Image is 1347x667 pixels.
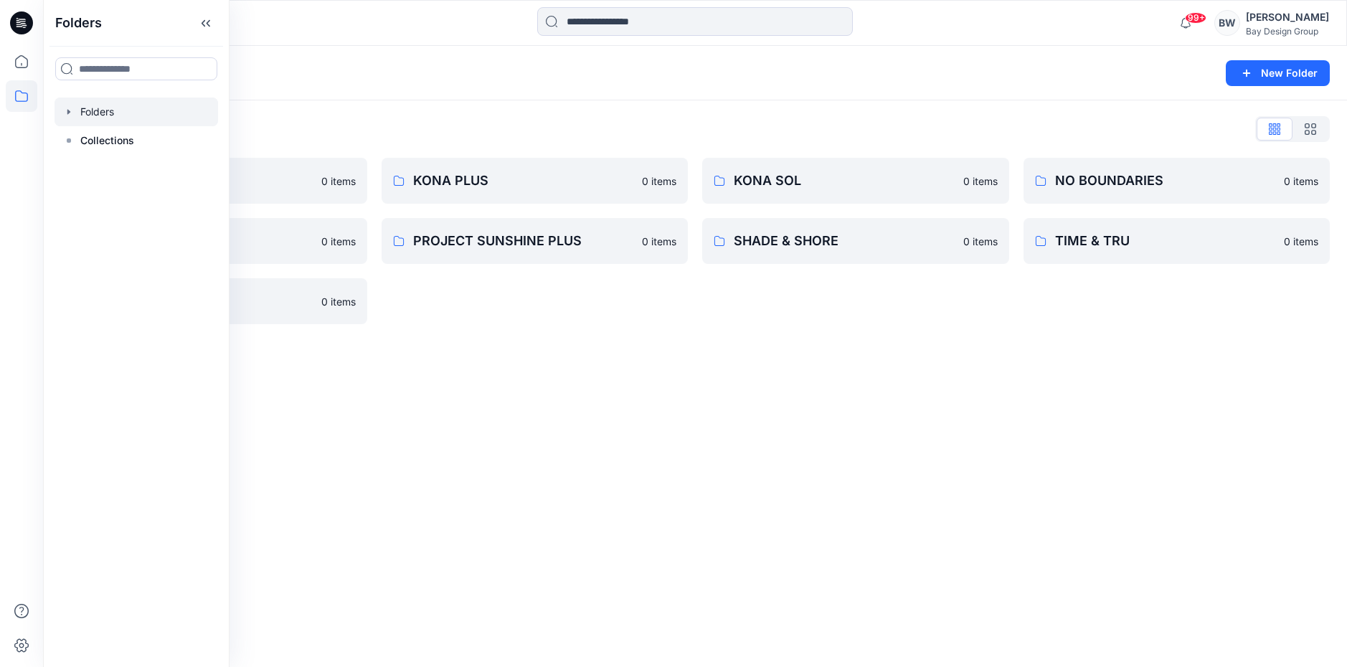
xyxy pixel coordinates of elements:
[702,218,1009,264] a: SHADE & SHORE0 items
[963,174,998,189] p: 0 items
[734,231,955,251] p: SHADE & SHORE
[642,174,676,189] p: 0 items
[1226,60,1330,86] button: New Folder
[642,234,676,249] p: 0 items
[734,171,955,191] p: KONA SOL
[1284,234,1318,249] p: 0 items
[321,174,356,189] p: 0 items
[80,132,134,149] p: Collections
[1246,26,1329,37] div: Bay Design Group
[1055,171,1276,191] p: NO BOUNDARIES
[413,231,634,251] p: PROJECT SUNSHINE PLUS
[1055,231,1276,251] p: TIME & TRU
[382,218,689,264] a: PROJECT SUNSHINE PLUS0 items
[321,294,356,309] p: 0 items
[413,171,634,191] p: KONA PLUS
[702,158,1009,204] a: KONA SOL0 items
[1246,9,1329,26] div: [PERSON_NAME]
[1024,158,1331,204] a: NO BOUNDARIES0 items
[321,234,356,249] p: 0 items
[963,234,998,249] p: 0 items
[1185,12,1206,24] span: 99+
[1024,218,1331,264] a: TIME & TRU0 items
[1214,10,1240,36] div: BW
[382,158,689,204] a: KONA PLUS0 items
[1284,174,1318,189] p: 0 items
